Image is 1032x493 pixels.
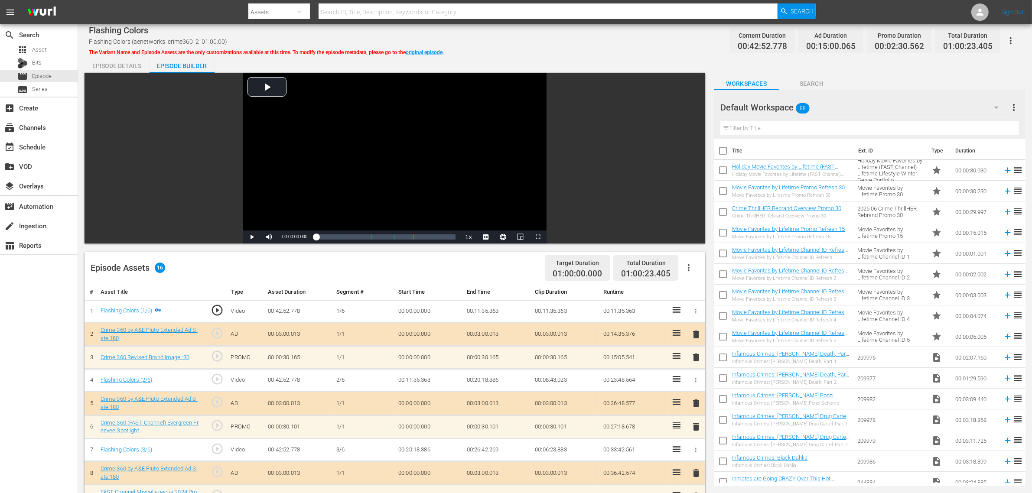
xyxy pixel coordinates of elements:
[243,230,260,243] button: Play
[4,181,15,191] span: Overlays
[227,300,264,323] td: Video
[282,234,307,239] span: 00:00:00.000
[732,255,850,260] div: Movie Favorites by Lifetime Channel ID Refresh 1
[806,29,856,42] div: Ad Duration
[1003,269,1012,279] svg: Add to Episode
[854,264,928,285] td: Movie Favorites by Lifetime Channel ID 2
[732,454,807,461] a: Infamous Crimes: Black Dahlia
[333,284,395,300] th: Segment #
[101,446,153,453] a: Flashing Colors (3/6)
[854,243,928,264] td: Movie Favorites by Lifetime Channel ID 1
[1003,415,1012,425] svg: Add to Episode
[85,323,97,346] td: 2
[732,359,850,364] div: Infamous Crimes: [PERSON_NAME] Death, Part 1
[211,304,224,317] span: play_circle_outline
[1003,353,1012,362] svg: Add to Episode
[691,422,701,432] span: delete
[1003,290,1012,300] svg: Add to Episode
[732,413,850,426] a: Infamous Crimes: [PERSON_NAME] Drug Cartel, Part 1
[85,369,97,392] td: 4
[531,284,600,300] th: Clip Duration
[1009,102,1019,113] span: more_vert
[732,463,807,468] div: Infamous Crimes: Black Dahlia
[395,300,463,323] td: 00:00:00.000
[732,234,845,240] div: Movie Favorites by Lifetime Promo Refresh 15
[732,213,841,219] div: Crime ThrillHER Rebrand Overview Promo 30
[1012,435,1023,445] span: reorder
[264,300,333,323] td: 00:42:52.778
[101,419,199,434] a: Crime 360 (FAST Channel) Evergreen Freevee Spotlight
[854,451,928,472] td: 209986
[943,42,993,52] span: 01:00:23.405
[931,248,942,259] span: Promo
[463,346,532,369] td: 00:00:30.165
[227,284,264,300] th: Type
[17,58,28,68] div: Bits
[264,461,333,485] td: 00:03:00.013
[791,3,814,19] span: Search
[778,3,816,19] button: Search
[89,38,227,45] span: Flashing Colors (aenetworks_crime360_2_01:00:00)
[732,192,845,198] div: Movie Favorites by Lifetime Promo Refresh 30
[853,139,926,163] th: Ext. ID
[952,472,999,493] td: 00:03:24.885
[1012,331,1023,341] span: reorder
[952,222,999,243] td: 00:00:15.015
[264,284,333,300] th: Asset Duration
[85,415,97,438] td: 6
[1012,352,1023,362] span: reorder
[691,468,701,478] span: delete
[85,392,97,415] td: 5
[85,438,97,461] td: 7
[931,477,942,487] span: Video
[211,327,224,340] span: play_circle_outline
[333,369,395,392] td: 2/6
[952,181,999,201] td: 00:00:30.230
[227,438,264,461] td: Video
[732,338,850,344] div: Movie Favorites by Lifetime Channel ID Refresh 5
[155,263,165,273] span: 16
[720,95,1007,120] div: Default Workspace
[227,323,264,346] td: AD
[85,461,97,485] td: 8
[854,389,928,409] td: 209982
[952,326,999,347] td: 00:00:05.005
[1012,477,1023,487] span: reorder
[531,323,600,346] td: 00:03:00.013
[931,290,942,300] span: Promo
[21,2,62,23] img: ans4CAIJ8jUAAAAAAAAAAAAAAAAAAAAAAAAgQb4GAAAAAAAAAAAAAAAAAAAAAAAAJMjXAAAAAAAAAAAAAAAAAAAAAAAAgAT5G...
[732,379,850,385] div: Infamous Crimes: [PERSON_NAME] Death, Part 2
[531,300,600,323] td: 00:11:35.363
[691,352,701,363] span: delete
[1012,206,1023,217] span: reorder
[97,284,203,300] th: Asset Title
[211,396,224,409] span: play_circle_outline
[32,58,42,67] span: Bits
[4,123,15,133] span: Channels
[91,263,165,273] div: Episode Assets
[395,346,463,369] td: 00:00:00.000
[227,461,264,485] td: AD
[333,323,395,346] td: 1/1
[943,29,993,42] div: Total Duration
[732,421,850,427] div: Infamous Crimes: [PERSON_NAME] Drug Cartel, Part 1
[17,71,28,81] span: Episode
[732,442,850,448] div: Infamous Crimes: [PERSON_NAME] Drug Cartel, Part 2
[264,438,333,461] td: 00:42:52.778
[600,346,668,369] td: 00:15:05.541
[732,163,838,183] a: Holiday Movie Favorites by Lifetime (FAST Channel) Lifetime Lifestyle Winter Genre Portfolio
[531,392,600,415] td: 00:03:00.013
[1012,165,1023,175] span: reorder
[333,392,395,415] td: 1/1
[1012,373,1023,383] span: reorder
[952,285,999,305] td: 00:00:03.003
[931,352,942,363] span: Video
[553,257,602,269] div: Target Duration
[952,264,999,285] td: 00:00:02.002
[600,461,668,485] td: 00:36:42.574
[463,392,532,415] td: 00:03:00.013
[463,461,532,485] td: 00:03:00.013
[17,45,28,55] span: Asset
[463,369,532,392] td: 00:20:18.386
[101,396,198,410] a: Crime 360 by A&E Pluto Extended Ad Slate 180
